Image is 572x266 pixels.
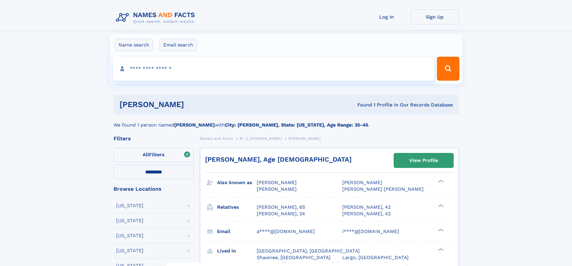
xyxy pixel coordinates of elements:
[113,114,459,129] div: We found 1 person named with .
[217,202,257,212] h3: Relatives
[113,10,200,26] img: Logo Names and Facts
[217,226,257,237] h3: Email
[437,57,459,81] button: Search Button
[240,136,243,141] span: M
[217,246,257,256] h3: Lived in
[116,248,144,253] div: [US_STATE]
[250,135,282,142] a: [PERSON_NAME]
[437,204,444,208] div: ❯
[250,136,282,141] span: [PERSON_NAME]
[257,248,360,254] span: [GEOGRAPHIC_DATA], [GEOGRAPHIC_DATA]
[257,186,297,192] span: [PERSON_NAME]
[113,186,194,192] div: Browse Locations
[342,204,391,211] a: [PERSON_NAME], 42
[257,255,331,260] span: Shawnee, [GEOGRAPHIC_DATA]
[289,136,321,141] span: [PERSON_NAME]
[409,154,438,167] div: View Profile
[225,122,368,128] b: City: [PERSON_NAME], State: [US_STATE], Age Range: 35-45
[342,255,409,260] span: Largo, [GEOGRAPHIC_DATA]
[205,156,352,163] a: [PERSON_NAME], Age [DEMOGRAPHIC_DATA]
[342,186,424,192] span: [PERSON_NAME] [PERSON_NAME]
[257,211,305,217] a: [PERSON_NAME], 24
[240,135,243,142] a: M
[159,39,197,51] label: Email search
[257,180,297,185] span: [PERSON_NAME]
[116,203,144,208] div: [US_STATE]
[257,204,305,211] a: [PERSON_NAME], 65
[113,136,194,141] div: Filters
[200,135,233,142] a: Names and Facts
[437,247,444,251] div: ❯
[113,57,434,81] input: search input
[342,211,391,217] a: [PERSON_NAME], 42
[143,152,149,157] span: All
[271,102,453,108] div: Found 1 Profile In Our Records Database
[116,218,144,223] div: [US_STATE]
[342,180,382,185] span: [PERSON_NAME]
[394,153,453,168] a: View Profile
[120,101,271,108] h1: [PERSON_NAME]
[363,10,411,24] a: Log In
[437,179,444,183] div: ❯
[174,122,215,128] b: [PERSON_NAME]
[113,148,194,162] label: Filters
[411,10,459,24] a: Sign Up
[115,39,153,51] label: Name search
[217,178,257,188] h3: Also known as
[437,228,444,232] div: ❯
[116,233,144,238] div: [US_STATE]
